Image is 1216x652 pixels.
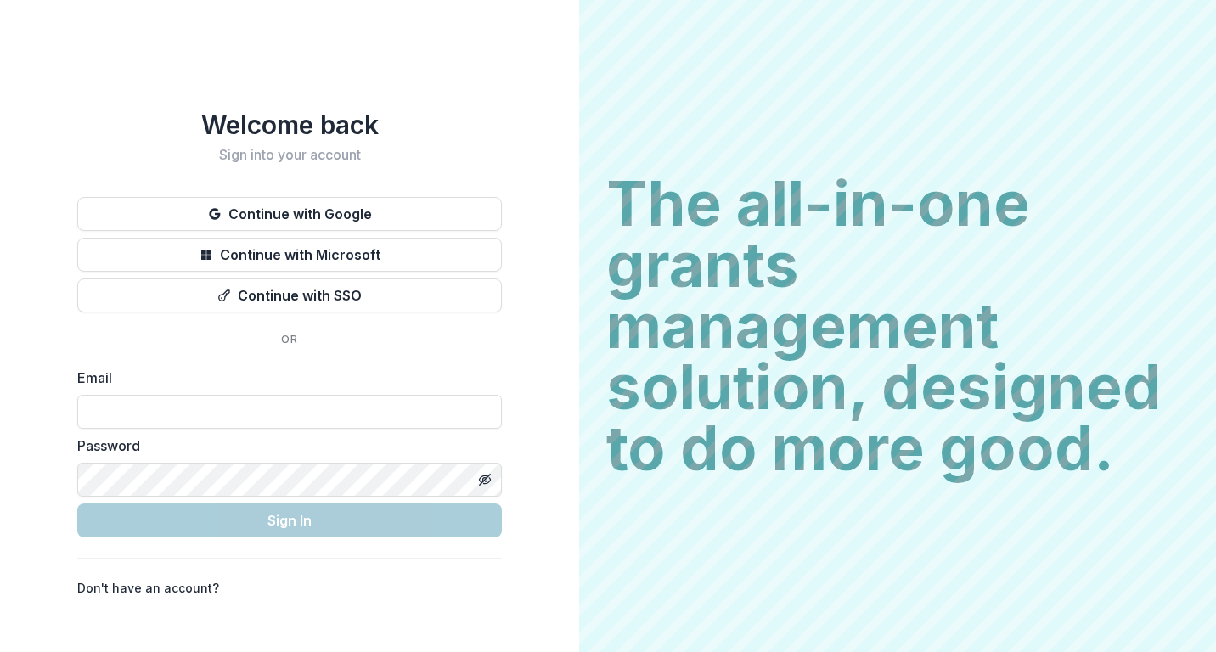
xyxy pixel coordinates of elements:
[77,278,502,312] button: Continue with SSO
[77,368,492,388] label: Email
[77,436,492,456] label: Password
[77,503,502,537] button: Sign In
[77,110,502,140] h1: Welcome back
[77,579,219,597] p: Don't have an account?
[471,466,498,493] button: Toggle password visibility
[77,238,502,272] button: Continue with Microsoft
[77,147,502,163] h2: Sign into your account
[77,197,502,231] button: Continue with Google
